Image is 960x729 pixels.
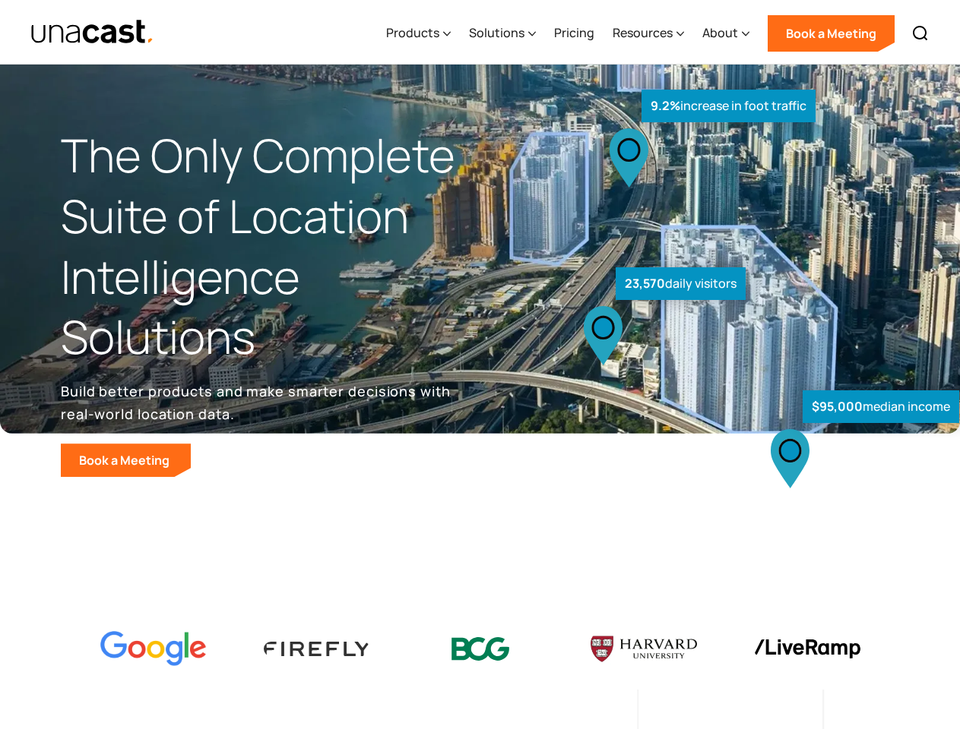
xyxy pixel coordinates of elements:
[469,24,524,42] div: Solutions
[803,390,959,423] div: median income
[61,380,456,425] p: Build better products and make smarter decisions with real-world location data.
[613,24,673,42] div: Resources
[554,2,594,65] a: Pricing
[768,15,895,52] a: Book a Meeting
[651,97,680,114] strong: 9.2%
[616,267,746,300] div: daily visitors
[30,19,154,46] img: Unacast text logo
[100,631,207,667] img: Google logo Color
[625,275,665,292] strong: 23,570
[264,642,370,656] img: Firefly Advertising logo
[754,639,860,658] img: liveramp logo
[702,2,749,65] div: About
[30,19,154,46] a: home
[911,24,930,43] img: Search icon
[469,2,536,65] div: Solutions
[812,398,863,415] strong: $95,000
[386,24,439,42] div: Products
[613,2,684,65] div: Resources
[427,627,534,671] img: BCG logo
[702,24,738,42] div: About
[61,443,191,477] a: Book a Meeting
[642,90,816,122] div: increase in foot traffic
[386,2,451,65] div: Products
[61,125,480,368] h1: The Only Complete Suite of Location Intelligence Solutions
[591,631,697,667] img: Harvard U logo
